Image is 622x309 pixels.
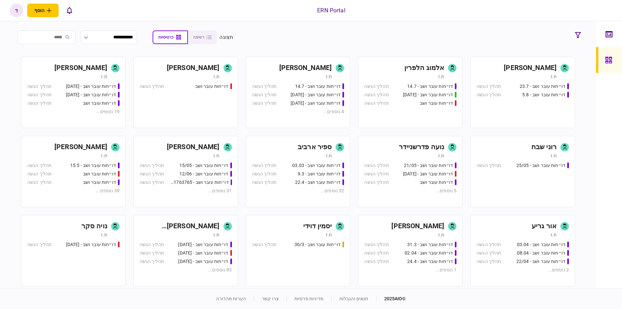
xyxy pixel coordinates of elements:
[407,241,453,248] div: דו״חות עובר ושב - 31.3
[364,100,388,107] div: תהליך הגשה
[303,221,332,232] div: יסמין דוידי
[470,136,575,207] a: רוני שבחת.זדו״חות עובר ושב - 25/05תהליך הגשה
[298,171,341,177] div: דו״חות עובר ושב - 9.3
[140,250,164,256] div: תהליך הגשה
[364,267,456,273] div: 1 נוספים ...
[399,142,444,152] div: נועה פדרשניידר
[246,136,351,207] a: ספיר ארביבת.זדו״חות עובר ושב - 03.03תהליך הגשהדו״חות עובר ושב - 9.3תהליך הגשהדו״חות עובר ושב - 22...
[140,187,232,194] div: 31 נוספים ...
[358,57,463,128] a: אלמוג הלפריןת.זדו״חות עובר ושב - 14.7תהליך הגשהדו״חות עובר ושב - 15.07.25תהליך הגשהדו״חות עובר וש...
[404,162,453,169] div: דו״חות עובר ושב - 21/05
[522,91,565,98] div: דו״חות עובר ושב - 5.8
[140,162,164,169] div: תהליך הגשה
[27,241,52,248] div: תהליך הגשה
[364,162,388,169] div: תהליך הגשה
[326,232,332,238] div: ת.ז
[294,241,341,248] div: דו״חות עובר ושב - 30/3
[246,215,351,286] a: יסמין דוידית.זדו״חות עובר ושב - 30/3תהליך הגשה
[213,232,219,238] div: ת.ז
[54,142,107,152] div: [PERSON_NAME]
[376,295,406,302] div: © 2025 AIO
[477,267,569,273] div: 2 נוספים ...
[504,63,557,73] div: [PERSON_NAME]
[404,63,444,73] div: אלמוג הלפרין
[167,63,220,73] div: [PERSON_NAME]
[178,250,228,256] div: דו״חות עובר ושב - 19.3.25
[133,215,238,286] a: [PERSON_NAME] [PERSON_NAME]ת.זדו״חות עובר ושב - 19/03/2025תהליך הגשהדו״חות עובר ושב - 19.3.25תהלי...
[213,152,219,159] div: ת.ז
[167,142,220,152] div: [PERSON_NAME]
[70,162,116,169] div: דו״חות עובר ושב - 15.5
[364,83,388,90] div: תהליך הגשה
[133,136,238,207] a: [PERSON_NAME]ת.זדו״חות עובר ושב - 15/05תהליך הגשהדו״חות עובר ושב - 12/06תהליך הגשהדו״חות עובר ושב...
[133,57,238,128] a: [PERSON_NAME]ת.זדו״חות עובר ושבתהליך הגשה
[219,33,233,41] div: תצוגה
[420,179,453,186] div: דו״חות עובר ושב
[438,73,444,80] div: ת.ז
[326,73,332,80] div: ת.ז
[551,232,557,238] div: ת.ז
[520,83,565,90] div: דו״חות עובר ושב - 23.7
[532,221,557,232] div: אור גריע
[291,100,340,107] div: דו״חות עובר ושב - 24.7.25
[66,91,116,98] div: דו״חות עובר ושב - 26.06.25
[27,108,120,115] div: 19 נוספים ...
[420,100,453,107] div: דו״חות עובר ושב
[140,171,164,177] div: תהליך הגשה
[179,162,228,169] div: דו״חות עובר ושב - 15/05
[470,215,575,286] a: אור גריעת.זדו״חות עובר ושב - 03.04תהליך הגשהדו״חות עובר ושב - 08.04תהליך הגשהדו״חות עובר ושב - 22...
[340,296,368,301] a: תנאים והגבלות
[178,241,228,248] div: דו״חות עובר ושב - 19/03/2025
[262,296,279,301] a: צרו קשר
[179,171,228,177] div: דו״חות עובר ושב - 12/06
[140,267,232,273] div: 83 נוספים ...
[403,171,453,177] div: דו״חות עובר ושב - 03/06/25
[27,162,52,169] div: תהליך הגשה
[66,241,116,248] div: דו״חות עובר ושב - 19.03.2025
[438,152,444,159] div: ת.ז
[246,57,351,128] a: [PERSON_NAME]ת.זדו״חות עובר ושב - 14.7תהליך הגשהדו״חות עובר ושב - 23.7.25תהליך הגשהדו״חות עובר וש...
[298,142,332,152] div: ספיר ארביב
[317,6,345,15] div: ERN Portal
[326,152,332,159] div: ת.ז
[477,83,501,90] div: תהליך הגשה
[158,35,173,40] span: כרטיסיות
[10,4,23,17] button: ד
[66,83,116,90] div: דו״חות עובר ושב - 25.06.25
[193,35,204,40] span: רשימה
[216,296,246,301] a: הערות מהדורה
[27,171,52,177] div: תהליך הגשה
[252,108,344,115] div: 4 נוספים ...
[477,258,501,265] div: תהליך הגשה
[364,241,388,248] div: תהליך הגשה
[295,83,341,90] div: דו״חות עובר ושב - 14.7
[364,187,456,194] div: 5 נוספים ...
[178,258,228,265] div: דו״חות עובר ושב - 19.3.25
[252,187,344,194] div: 32 נוספים ...
[188,30,217,44] button: רשימה
[27,91,52,98] div: תהליך הגשה
[27,179,52,186] div: תהליך הגשה
[252,179,276,186] div: תהליך הגשה
[213,73,219,80] div: ת.ז
[170,179,228,186] div: דו״חות עובר ושב - 511763765 18/06
[407,258,453,265] div: דו״חות עובר ושב - 24.4
[195,83,228,90] div: דו״חות עובר ושב
[21,57,126,128] a: [PERSON_NAME]ת.זדו״חות עובר ושב - 25.06.25תהליך הגשהדו״חות עובר ושב - 26.06.25תהליך הגשהדו״חות עו...
[83,179,116,186] div: דו״חות עובר ושב
[477,91,501,98] div: תהליך הגשה
[403,91,453,98] div: דו״חות עובר ושב - 15.07.25
[153,30,188,44] button: כרטיסיות
[295,179,341,186] div: דו״חות עובר ושב - 22.4
[358,215,463,286] a: [PERSON_NAME]ת.זדו״חות עובר ושב - 31.3תהליך הגשהדו״חות עובר ושב - 02.04תהליך הגשהדו״חות עובר ושב ...
[279,63,332,73] div: [PERSON_NAME]
[252,100,276,107] div: תהליך הגשה
[252,83,276,90] div: תהליך הגשה
[364,91,388,98] div: תהליך הגשה
[83,100,116,107] div: דו״חות עובר ושב
[252,91,276,98] div: תהליך הגשה
[291,91,340,98] div: דו״חות עובר ושב - 23.7.25
[101,73,107,80] div: ת.ז
[364,179,388,186] div: תהליך הגשה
